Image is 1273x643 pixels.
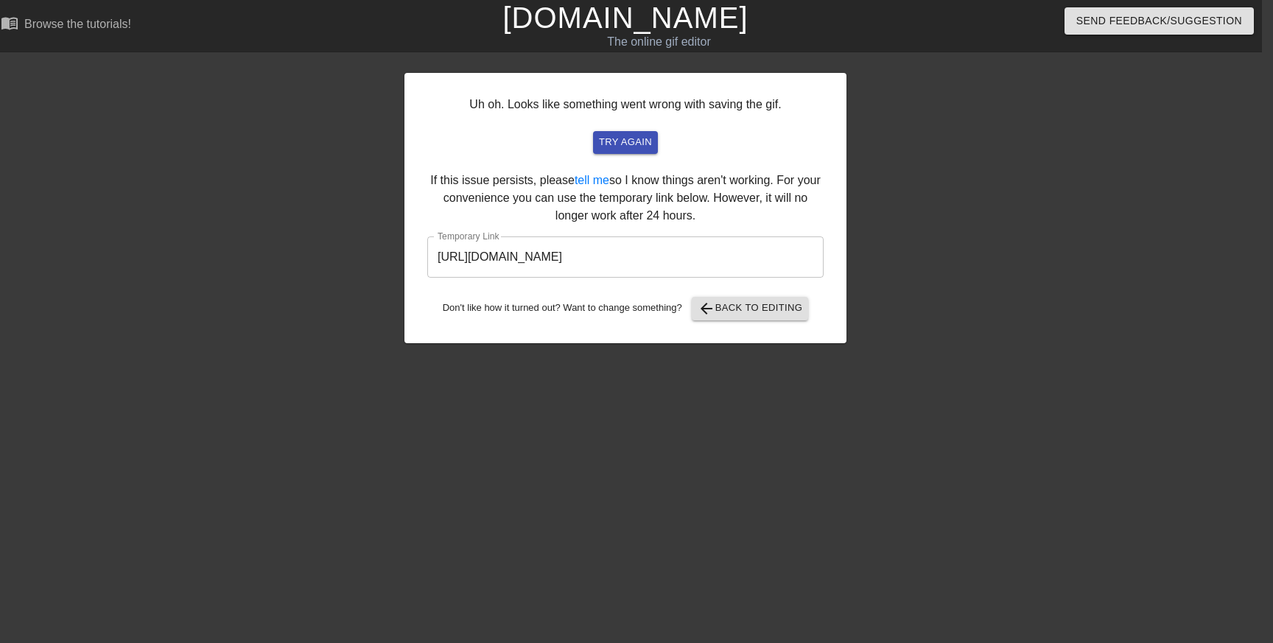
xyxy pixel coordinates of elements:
[1,14,131,37] a: Browse the tutorials!
[599,134,652,151] span: try again
[692,297,809,320] button: Back to Editing
[502,1,748,34] a: [DOMAIN_NAME]
[593,131,658,154] button: try again
[427,236,824,278] input: bare
[698,300,715,317] span: arrow_back
[1065,7,1254,35] button: Send Feedback/Suggestion
[427,297,824,320] div: Don't like how it turned out? Want to change something?
[404,73,846,343] div: Uh oh. Looks like something went wrong with saving the gif. If this issue persists, please so I k...
[24,18,131,30] div: Browse the tutorials!
[421,33,897,51] div: The online gif editor
[1,14,18,32] span: menu_book
[575,174,609,186] a: tell me
[698,300,803,317] span: Back to Editing
[1076,12,1242,30] span: Send Feedback/Suggestion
